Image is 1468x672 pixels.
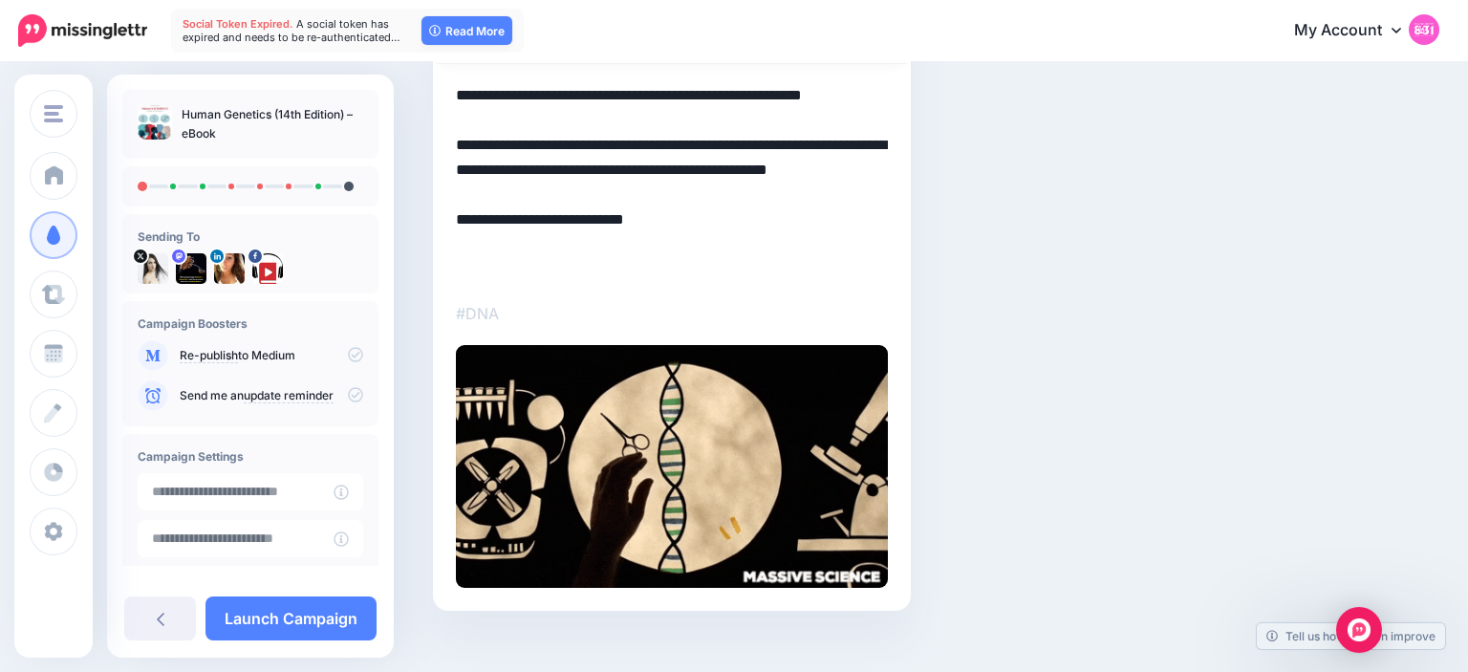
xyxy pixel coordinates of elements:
h4: Sending To [138,229,363,244]
p: to Medium [180,347,363,364]
a: Read More [421,16,512,45]
img: 802740b3fb02512f-84599.jpg [176,253,206,284]
img: menu.png [44,105,63,122]
img: 307443043_482319977280263_5046162966333289374_n-bsa149661.png [252,253,283,284]
p: Send me an [180,387,363,404]
a: My Account [1275,8,1439,54]
span: A social token has expired and needs to be re-authenticated… [183,17,400,44]
p: #DNA [456,301,888,326]
img: Missinglettr [18,14,147,47]
h4: Campaign Boosters [138,316,363,331]
img: tSvj_Osu-58146.jpg [138,253,168,284]
span: Social Token Expired. [183,17,293,31]
img: 0YFNGRN7W4VCUNNPI9LZM4S4XENGZY8O.gif [456,345,888,588]
h4: Campaign Settings [138,449,363,464]
img: 1537218439639-55706.png [214,253,245,284]
img: 0cddb32d292e8e52ac4e86b75e790073_thumb.jpg [138,105,172,140]
div: Open Intercom Messenger [1336,607,1382,653]
a: Tell us how we can improve [1257,623,1445,649]
a: Re-publish [180,348,238,363]
a: update reminder [244,388,334,403]
p: Human Genetics (14th Edition) – eBook [182,105,363,143]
